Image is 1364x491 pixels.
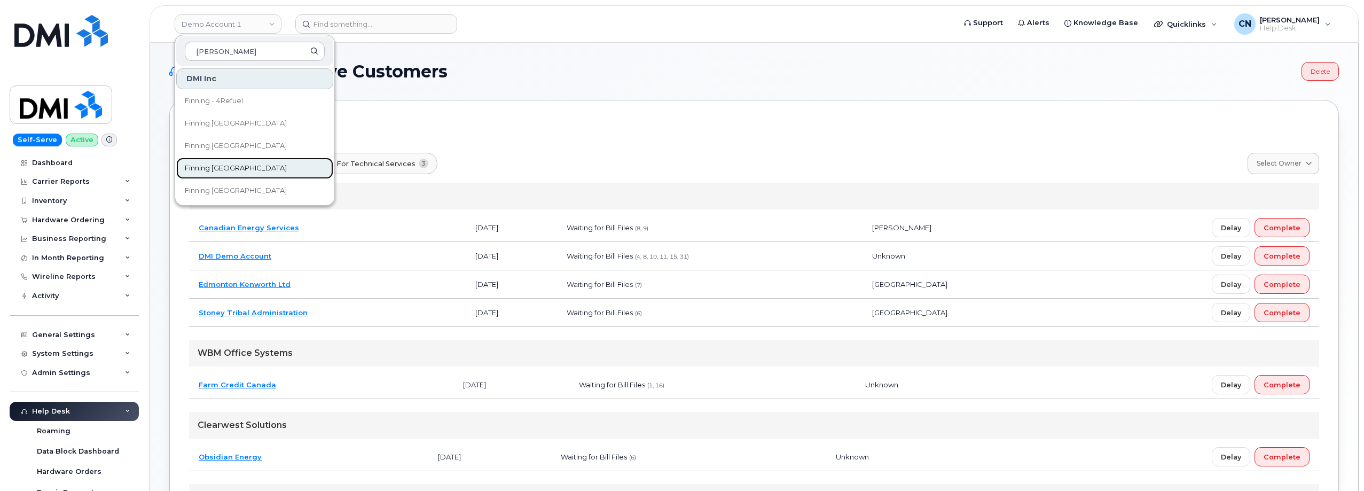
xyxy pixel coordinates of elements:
[635,225,648,232] span: (8, 9)
[1264,452,1300,462] span: Complete
[1212,303,1250,322] button: Delay
[176,135,333,157] a: Finning [GEOGRAPHIC_DATA]
[1212,447,1250,466] button: Delay
[865,380,898,389] span: Unknown
[199,280,291,289] a: Edmonton Kenworth Ltd
[1212,275,1250,294] button: Delay
[176,158,333,179] a: Finning [GEOGRAPHIC_DATA]
[1264,308,1300,318] span: Complete
[1255,375,1310,394] button: Complete
[1255,447,1310,466] button: Complete
[1221,380,1241,390] span: Delay
[185,42,325,61] input: Search
[647,382,664,389] span: (1, 16)
[1255,275,1310,294] button: Complete
[185,118,287,129] span: Finning [GEOGRAPHIC_DATA]
[1302,62,1339,81] a: Delete
[567,308,633,317] span: Waiting for Bill Files
[579,380,645,389] span: Waiting for Bill Files
[199,252,271,260] a: DMI Demo Account
[872,223,931,232] span: [PERSON_NAME]
[872,280,947,289] span: [GEOGRAPHIC_DATA]
[185,96,243,106] span: Finning - 4Refuel
[176,90,333,112] a: Finning - 4Refuel
[561,453,627,461] span: Waiting for Bill Files
[199,223,299,232] a: Canadian Energy Services
[635,310,642,317] span: (6)
[1264,279,1300,290] span: Complete
[1221,308,1241,318] span: Delay
[336,159,416,169] span: For Technical Services
[567,223,633,232] span: Waiting for Bill Files
[199,380,276,389] a: Farm Credit Canada
[1221,452,1241,462] span: Delay
[629,454,636,461] span: (6)
[1257,159,1302,168] span: Select Owner
[567,280,633,289] span: Waiting for Bill Files
[176,113,333,134] a: Finning [GEOGRAPHIC_DATA]
[189,340,1319,367] div: WBM Office Systems
[466,299,557,327] td: [DATE]
[185,185,287,196] span: Finning [GEOGRAPHIC_DATA]
[185,141,287,151] span: Finning [GEOGRAPHIC_DATA]
[872,252,905,260] span: Unknown
[1221,251,1241,261] span: Delay
[466,214,557,242] td: [DATE]
[189,412,1319,439] div: Clearwest Solutions
[176,180,333,201] a: Finning [GEOGRAPHIC_DATA]
[836,453,869,461] span: Unknown
[176,68,333,89] div: DMI Inc
[1212,246,1250,266] button: Delay
[567,252,633,260] span: Waiting for Bill Files
[1255,246,1310,266] button: Complete
[1248,153,1319,174] a: Select Owner
[466,270,557,299] td: [DATE]
[1264,251,1300,261] span: Complete
[453,371,569,399] td: [DATE]
[199,453,262,461] a: Obsidian Energy
[635,253,689,260] span: (4, 8, 10, 11, 15, 31)
[1221,279,1241,290] span: Delay
[1212,375,1250,394] button: Delay
[1221,223,1241,233] span: Delay
[872,308,947,317] span: [GEOGRAPHIC_DATA]
[428,443,551,471] td: [DATE]
[189,183,1319,209] div: DMI Inc
[199,308,308,317] a: Stoney Tribal Administration
[419,159,429,168] span: 3
[1255,218,1310,237] button: Complete
[635,282,642,289] span: (7)
[1264,380,1300,390] span: Complete
[466,242,557,270] td: [DATE]
[1264,223,1300,233] span: Complete
[185,163,287,174] span: Finning [GEOGRAPHIC_DATA]
[1255,303,1310,322] button: Complete
[1212,218,1250,237] button: Delay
